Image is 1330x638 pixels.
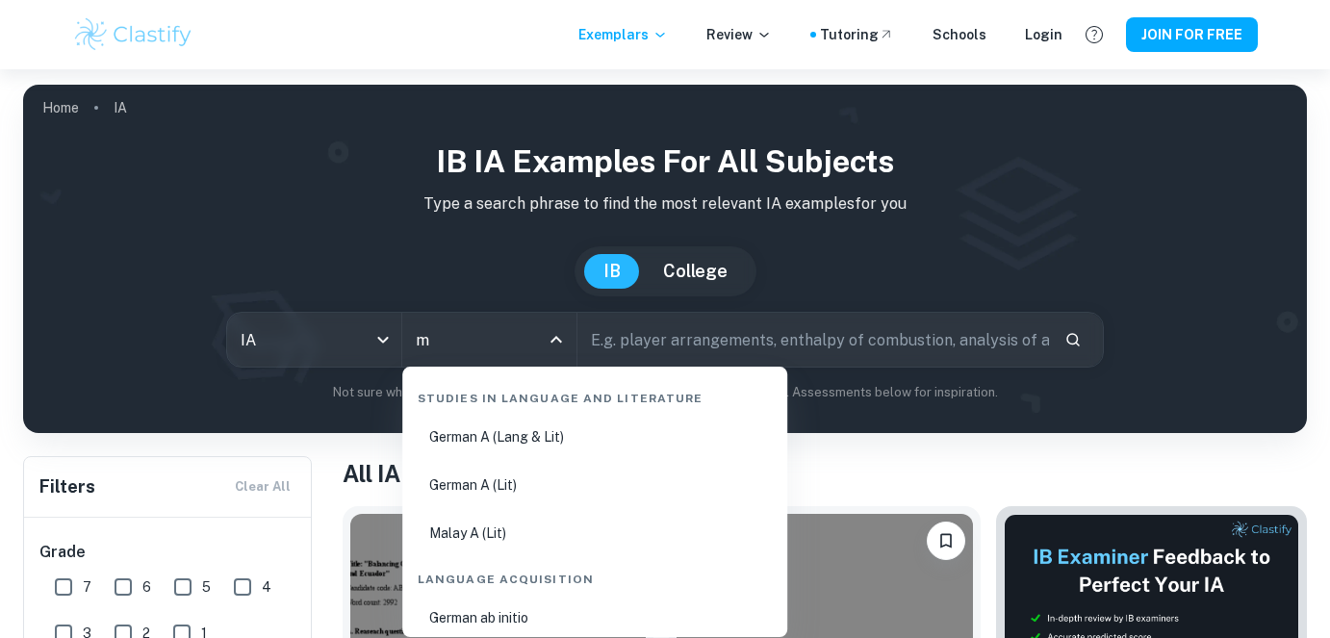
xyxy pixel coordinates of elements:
[39,473,95,500] h6: Filters
[1078,18,1111,51] button: Help and Feedback
[72,15,194,54] img: Clastify logo
[584,254,640,289] button: IB
[38,383,1292,402] p: Not sure what to search for? You can always look through our example Internal Assessments below f...
[42,94,79,121] a: Home
[578,24,668,45] p: Exemplars
[262,576,271,598] span: 4
[38,192,1292,216] p: Type a search phrase to find the most relevant IA examples for you
[410,511,780,555] li: Malay A (Lit)
[644,254,747,289] button: College
[543,326,570,353] button: Close
[114,97,127,118] p: IA
[927,522,965,560] button: Please log in to bookmark exemplars
[820,24,894,45] a: Tutoring
[142,576,151,598] span: 6
[933,24,986,45] a: Schools
[38,139,1292,185] h1: IB IA examples for all subjects
[83,576,91,598] span: 7
[1025,24,1062,45] a: Login
[1126,17,1258,52] button: JOIN FOR FREE
[202,576,211,598] span: 5
[39,541,297,564] h6: Grade
[410,555,780,596] div: Language Acquisition
[410,415,780,459] li: German A (Lang & Lit)
[343,456,1307,491] h1: All IA Examples
[23,85,1307,433] img: profile cover
[1057,323,1089,356] button: Search
[706,24,772,45] p: Review
[410,374,780,415] div: Studies in Language and Literature
[410,463,780,507] li: German A (Lit)
[577,313,1049,367] input: E.g. player arrangements, enthalpy of combustion, analysis of a big city...
[227,313,401,367] div: IA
